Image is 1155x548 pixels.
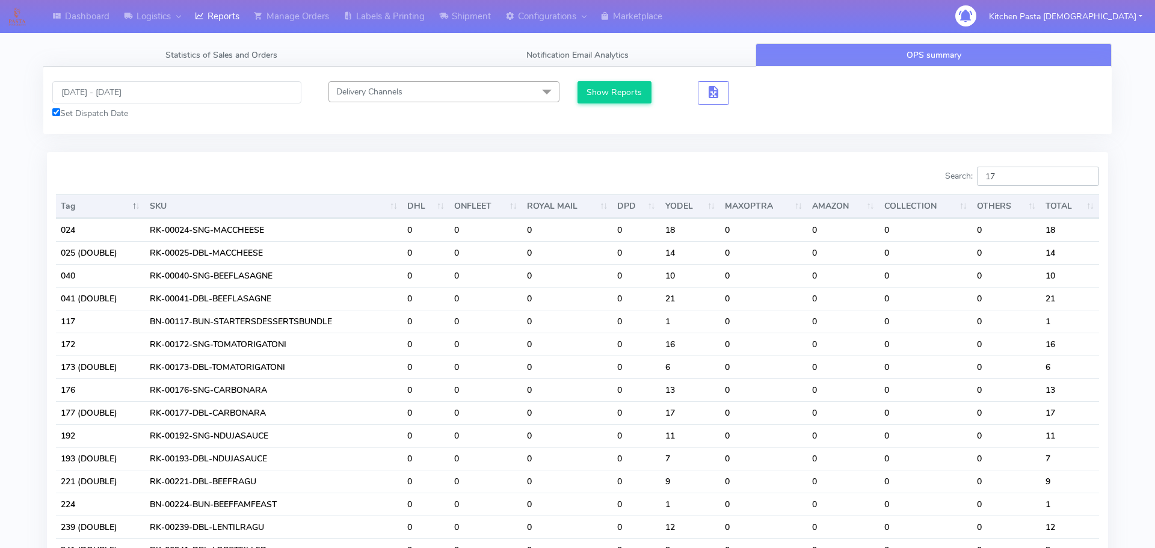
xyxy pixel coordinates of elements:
[449,447,522,470] td: 0
[577,81,651,103] button: Show Reports
[402,310,449,333] td: 0
[807,493,879,516] td: 0
[1041,356,1099,378] td: 6
[1041,310,1099,333] td: 1
[56,516,145,538] td: 239 (DOUBLE)
[526,49,629,61] span: Notification Email Analytics
[1041,516,1099,538] td: 12
[612,218,660,241] td: 0
[1041,333,1099,356] td: 16
[145,470,402,493] td: RK-00221-DBL-BEEFRAGU
[661,447,720,470] td: 7
[807,287,879,310] td: 0
[145,287,402,310] td: RK-00041-DBL-BEEFLASAGNE
[612,194,660,218] th: DPD : activate to sort column ascending
[972,378,1041,401] td: 0
[972,333,1041,356] td: 0
[56,264,145,287] td: 040
[56,287,145,310] td: 041 (DOUBLE)
[1041,401,1099,424] td: 17
[807,194,879,218] th: AMAZON : activate to sort column ascending
[145,264,402,287] td: RK-00040-SNG-BEEFLASAGNE
[972,424,1041,447] td: 0
[879,470,972,493] td: 0
[972,401,1041,424] td: 0
[402,287,449,310] td: 0
[56,310,145,333] td: 117
[807,447,879,470] td: 0
[145,493,402,516] td: BN-00224-BUN-BEEFFAMFEAST
[807,378,879,401] td: 0
[612,401,660,424] td: 0
[612,356,660,378] td: 0
[807,310,879,333] td: 0
[879,401,972,424] td: 0
[522,493,612,516] td: 0
[56,356,145,378] td: 173 (DOUBLE)
[807,356,879,378] td: 0
[720,218,807,241] td: 0
[879,378,972,401] td: 0
[879,493,972,516] td: 0
[1041,493,1099,516] td: 1
[56,241,145,264] td: 025 (DOUBLE)
[720,516,807,538] td: 0
[145,241,402,264] td: RK-00025-DBL-MACCHEESE
[449,470,522,493] td: 0
[879,264,972,287] td: 0
[145,310,402,333] td: BN-00117-BUN-STARTERSDESSERTSBUNDLE
[522,241,612,264] td: 0
[522,194,612,218] th: ROYAL MAIL : activate to sort column ascending
[879,287,972,310] td: 0
[720,401,807,424] td: 0
[972,194,1041,218] th: OTHERS : activate to sort column ascending
[449,287,522,310] td: 0
[402,470,449,493] td: 0
[661,218,720,241] td: 18
[807,424,879,447] td: 0
[807,241,879,264] td: 0
[449,401,522,424] td: 0
[879,333,972,356] td: 0
[145,401,402,424] td: RK-00177-DBL-CARBONARA
[972,493,1041,516] td: 0
[720,241,807,264] td: 0
[522,356,612,378] td: 0
[165,49,277,61] span: Statistics of Sales and Orders
[612,493,660,516] td: 0
[56,401,145,424] td: 177 (DOUBLE)
[52,107,301,120] div: Set Dispatch Date
[720,310,807,333] td: 0
[56,493,145,516] td: 224
[56,218,145,241] td: 024
[879,194,972,218] th: COLLECTION : activate to sort column ascending
[43,43,1112,67] ul: Tabs
[1041,287,1099,310] td: 21
[720,356,807,378] td: 0
[522,401,612,424] td: 0
[879,447,972,470] td: 0
[1041,194,1099,218] th: TOTAL : activate to sort column ascending
[972,287,1041,310] td: 0
[977,167,1099,186] input: Search:
[972,310,1041,333] td: 0
[720,378,807,401] td: 0
[449,333,522,356] td: 0
[807,401,879,424] td: 0
[145,378,402,401] td: RK-00176-SNG-CARBONARA
[612,241,660,264] td: 0
[402,493,449,516] td: 0
[522,516,612,538] td: 0
[879,241,972,264] td: 0
[720,424,807,447] td: 0
[522,218,612,241] td: 0
[972,264,1041,287] td: 0
[402,424,449,447] td: 0
[56,424,145,447] td: 192
[720,287,807,310] td: 0
[612,470,660,493] td: 0
[402,241,449,264] td: 0
[720,470,807,493] td: 0
[807,264,879,287] td: 0
[661,401,720,424] td: 17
